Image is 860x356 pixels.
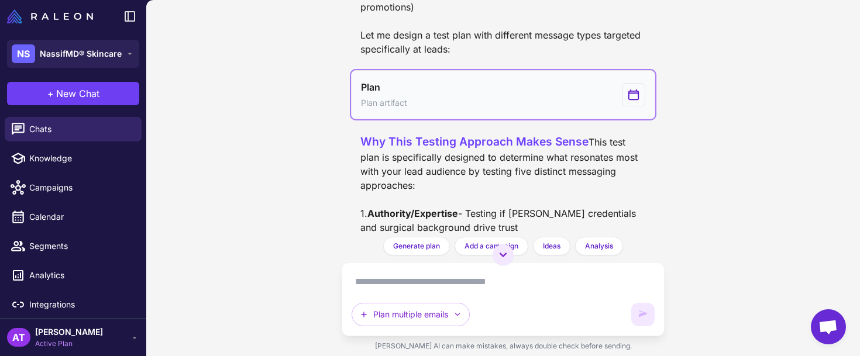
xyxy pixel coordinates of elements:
[465,241,518,251] span: Add a campaign
[40,47,122,60] span: NassifMD® Skincare
[811,309,846,344] a: Open chat
[533,237,570,255] button: Ideas
[5,292,142,317] a: Integrations
[7,82,139,105] button: +New Chat
[29,269,132,282] span: Analytics
[393,241,440,251] span: Generate plan
[352,303,470,326] button: Plan multiple emails
[575,237,623,255] button: Analysis
[29,298,132,311] span: Integrations
[29,210,132,223] span: Calendar
[47,87,54,101] span: +
[7,40,139,68] button: NSNassifMD® Skincare
[29,240,132,253] span: Segments
[342,336,664,356] div: [PERSON_NAME] AI can make mistakes, always double check before sending.
[361,80,380,94] span: Plan
[5,205,142,229] a: Calendar
[361,96,407,109] span: Plan artifact
[585,241,613,251] span: Analysis
[5,175,142,200] a: Campaigns
[455,237,528,255] button: Add a campaign
[7,328,30,347] div: AT
[56,87,99,101] span: New Chat
[5,234,142,258] a: Segments
[35,338,103,349] span: Active Plan
[7,9,93,23] img: Raleon Logo
[5,146,142,171] a: Knowledge
[383,237,450,255] button: Generate plan
[5,117,142,141] a: Chats
[543,241,560,251] span: Ideas
[369,236,425,247] strong: Visual Proof
[35,326,103,338] span: [PERSON_NAME]
[5,263,142,288] a: Analytics
[12,44,35,63] div: NS
[351,70,655,119] button: View generated Plan
[367,208,458,219] strong: Authority/Expertise
[29,181,132,194] span: Campaigns
[29,152,132,165] span: Knowledge
[29,123,132,136] span: Chats
[360,134,589,148] span: Why This Testing Approach Makes Sense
